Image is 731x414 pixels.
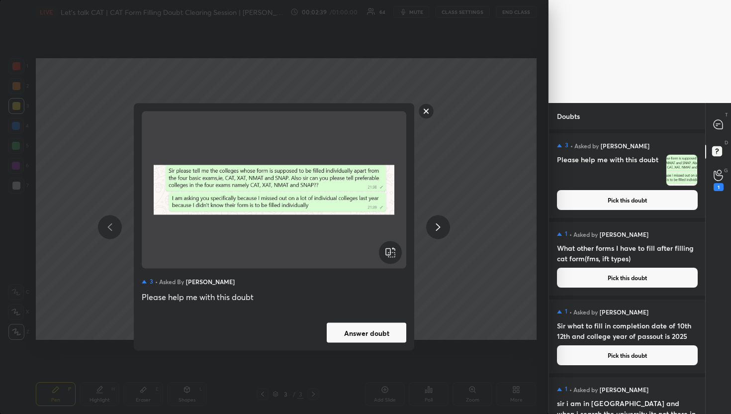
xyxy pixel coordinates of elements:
h4: What other forms I have to fill after filling cat form(fms, ift types) [557,243,698,264]
h5: 3 [150,277,153,285]
p: D [725,139,728,146]
div: Please help me with this doubt [142,291,406,303]
h5: • Asked by [569,385,598,394]
h5: 3 [565,141,568,149]
img: 17568307358YDKIY.png [666,155,697,186]
h5: 1 [565,308,567,315]
button: Pick this doubt [557,190,698,210]
p: Doubts [549,103,588,129]
h4: Please help me with this doubt [557,154,662,186]
div: 1 [714,183,724,191]
img: 17568307358YDKIY.png [154,115,394,265]
div: grid [549,129,706,414]
h5: • Asked by [569,308,598,316]
button: Pick this doubt [557,345,698,365]
h5: [PERSON_NAME] [600,308,648,316]
button: Answer doubt [327,323,406,343]
h4: Sir what to fill in completion date of 10th 12th and college year of passout is 2025 [557,320,698,341]
p: G [724,167,728,174]
h5: [PERSON_NAME] [600,230,648,239]
p: T [725,111,728,118]
h5: 1 [565,230,567,238]
button: Pick this doubt [557,268,698,288]
h5: [PERSON_NAME] [601,141,649,150]
h5: 1 [565,385,567,393]
h5: • Asked by [570,141,599,150]
h5: [PERSON_NAME] [186,277,235,287]
h5: [PERSON_NAME] [600,385,648,394]
h5: • Asked by [569,230,598,239]
h5: • Asked by [155,277,184,287]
